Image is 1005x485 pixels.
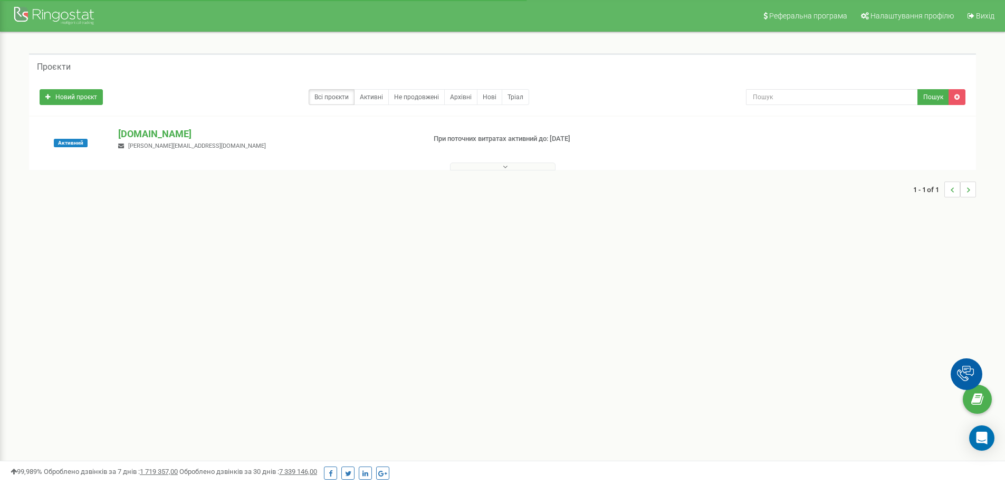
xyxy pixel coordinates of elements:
[444,89,477,105] a: Архівні
[976,12,994,20] span: Вихід
[179,468,317,476] span: Оброблено дзвінків за 30 днів :
[502,89,529,105] a: Тріал
[913,182,944,197] span: 1 - 1 of 1
[388,89,445,105] a: Не продовжені
[40,89,103,105] a: Новий проєкт
[118,127,416,141] p: [DOMAIN_NAME]
[477,89,502,105] a: Нові
[870,12,954,20] span: Налаштування профілю
[44,468,178,476] span: Оброблено дзвінків за 7 днів :
[434,134,653,144] p: При поточних витратах активний до: [DATE]
[969,425,994,451] div: Open Intercom Messenger
[279,468,317,476] u: 7 339 146,00
[128,142,266,149] span: [PERSON_NAME][EMAIL_ADDRESS][DOMAIN_NAME]
[913,171,976,208] nav: ...
[37,62,71,72] h5: Проєкти
[354,89,389,105] a: Активні
[769,12,847,20] span: Реферальна програма
[746,89,918,105] input: Пошук
[54,139,88,147] span: Активний
[140,468,178,476] u: 1 719 357,00
[309,89,355,105] a: Всі проєкти
[11,468,42,476] span: 99,989%
[917,89,949,105] button: Пошук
